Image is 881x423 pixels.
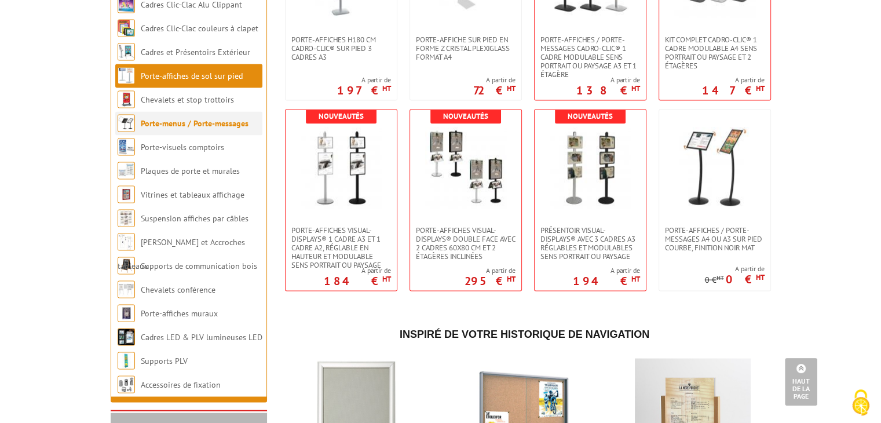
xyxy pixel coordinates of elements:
span: A partir de [337,75,391,85]
img: Porte-affiches Visual-Displays® 1 cadre A3 et 1 cadre A2, réglable en hauteur et modulable sens p... [301,127,382,209]
span: Porte-affiches Visual-Displays® double face avec 2 cadres 60x80 cm et 2 étagères inclinées [416,226,516,261]
a: Porte-affiches Visual-Displays® double face avec 2 cadres 60x80 cm et 2 étagères inclinées [410,226,521,261]
img: Présentoir Visual-Displays® avec 3 cadres A3 réglables et modulables sens portrait ou paysage [550,127,631,209]
a: Cadres Clic-Clac couleurs à clapet [141,23,258,34]
img: Chevalets conférence [118,281,135,298]
img: Plaques de porte et murales [118,162,135,180]
a: Porte-affiches H180 cm Cadro-Clic® sur pied 3 cadres A3 [286,35,397,61]
img: Cadres et Présentoirs Extérieur [118,43,135,61]
a: Chevalets conférence [141,285,215,295]
p: 138 € [576,87,640,94]
a: Cadres et Présentoirs Extérieur [141,47,250,57]
span: A partir de [573,266,640,275]
p: 0 € [705,276,724,285]
img: Cookies (fenêtre modale) [846,388,875,417]
span: Porte-affiches / Porte-messages A4 ou A3 sur pied courbe, finition noir mat [665,226,765,252]
img: Supports PLV [118,352,135,370]
a: Porte-affiches / Porte-messages Cadro-Clic® 1 cadre modulable sens portrait ou paysage A3 et 1 ét... [535,35,646,79]
sup: HT [717,274,724,282]
a: Porte-affiche sur pied en forme Z cristal plexiglass format A4 [410,35,521,61]
a: Accessoires de fixation [141,380,221,390]
span: Kit complet cadro-Clic® 1 cadre modulable A4 sens portrait ou paysage et 2 étagères [665,35,765,70]
sup: HT [631,274,640,284]
span: Porte-affiches / Porte-messages Cadro-Clic® 1 cadre modulable sens portrait ou paysage A3 et 1 ét... [540,35,640,79]
a: Kit complet cadro-Clic® 1 cadre modulable A4 sens portrait ou paysage et 2 étagères [659,35,770,70]
a: Porte-menus / Porte-messages [141,118,248,129]
sup: HT [382,274,391,284]
a: Chevalets et stop trottoirs [141,94,234,105]
img: Cadres LED & PLV lumineuses LED [118,329,135,346]
a: Présentoir Visual-Displays® avec 3 cadres A3 réglables et modulables sens portrait ou paysage [535,226,646,261]
a: Porte-affiches de sol sur pied [141,71,243,81]
sup: HT [507,274,516,284]
p: 197 € [337,87,391,94]
a: Supports de communication bois [141,261,257,271]
sup: HT [382,83,391,93]
span: Inspiré de votre historique de navigation [400,329,649,340]
span: A partir de [576,75,640,85]
p: 72 € [473,87,516,94]
p: 147 € [702,87,765,94]
button: Cookies (fenêtre modale) [840,384,881,423]
img: Chevalets et stop trottoirs [118,91,135,108]
img: Porte-affiches / Porte-messages A4 ou A3 sur pied courbe, finition noir mat [674,127,755,209]
span: A partir de [324,266,391,275]
p: 194 € [573,278,640,285]
p: 295 € [465,278,516,285]
span: A partir de [702,75,765,85]
a: Porte-affiches / Porte-messages A4 ou A3 sur pied courbe, finition noir mat [659,226,770,252]
a: Porte-visuels comptoirs [141,142,224,152]
a: Cadres LED & PLV lumineuses LED [141,332,262,342]
img: Porte-visuels comptoirs [118,138,135,156]
sup: HT [756,272,765,282]
img: Porte-menus / Porte-messages [118,115,135,132]
a: Vitrines et tableaux affichage [141,189,244,200]
a: Suspension affiches par câbles [141,213,248,224]
img: Suspension affiches par câbles [118,210,135,227]
sup: HT [756,83,765,93]
a: [PERSON_NAME] et Accroches tableaux [118,237,245,271]
span: A partir de [705,264,765,274]
img: Porte-affiches Visual-Displays® double face avec 2 cadres 60x80 cm et 2 étagères inclinées [425,127,506,209]
span: A partir de [473,75,516,85]
b: Nouveautés [319,111,364,121]
sup: HT [507,83,516,93]
b: Nouveautés [443,111,488,121]
a: Haut de la page [785,358,817,406]
span: A partir de [465,266,516,275]
img: Vitrines et tableaux affichage [118,186,135,203]
a: Supports PLV [141,356,188,366]
a: Plaques de porte et murales [141,166,240,176]
img: Cadres Clic-Clac couleurs à clapet [118,20,135,37]
img: Porte-affiches de sol sur pied [118,67,135,85]
a: Porte-affiches muraux [141,308,218,319]
a: Porte-affiches Visual-Displays® 1 cadre A3 et 1 cadre A2, réglable en hauteur et modulable sens p... [286,226,397,269]
span: Porte-affiches Visual-Displays® 1 cadre A3 et 1 cadre A2, réglable en hauteur et modulable sens p... [291,226,391,269]
span: Porte-affiches H180 cm Cadro-Clic® sur pied 3 cadres A3 [291,35,391,61]
b: Nouveautés [568,111,613,121]
p: 184 € [324,278,391,285]
img: Cimaises et Accroches tableaux [118,234,135,251]
span: Porte-affiche sur pied en forme Z cristal plexiglass format A4 [416,35,516,61]
sup: HT [631,83,640,93]
img: Accessoires de fixation [118,376,135,393]
img: Porte-affiches muraux [118,305,135,322]
span: Présentoir Visual-Displays® avec 3 cadres A3 réglables et modulables sens portrait ou paysage [540,226,640,261]
p: 0 € [726,276,765,283]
